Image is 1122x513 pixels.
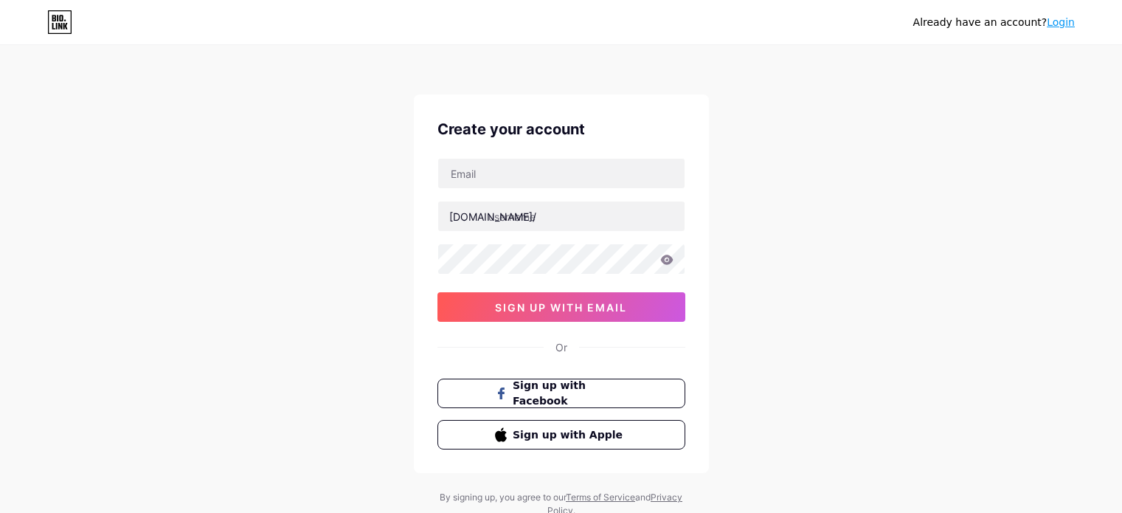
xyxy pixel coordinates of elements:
input: username [438,202,685,231]
div: Already have an account? [913,15,1075,30]
button: Sign up with Facebook [437,379,685,408]
span: Sign up with Facebook [513,378,627,409]
a: Terms of Service [566,492,635,503]
span: sign up with email [495,301,627,314]
a: Login [1047,16,1075,28]
div: Create your account [437,118,685,140]
button: sign up with email [437,292,685,322]
button: Sign up with Apple [437,420,685,450]
div: Or [555,340,567,355]
input: Email [438,159,685,188]
span: Sign up with Apple [513,427,627,443]
div: [DOMAIN_NAME]/ [449,209,536,224]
